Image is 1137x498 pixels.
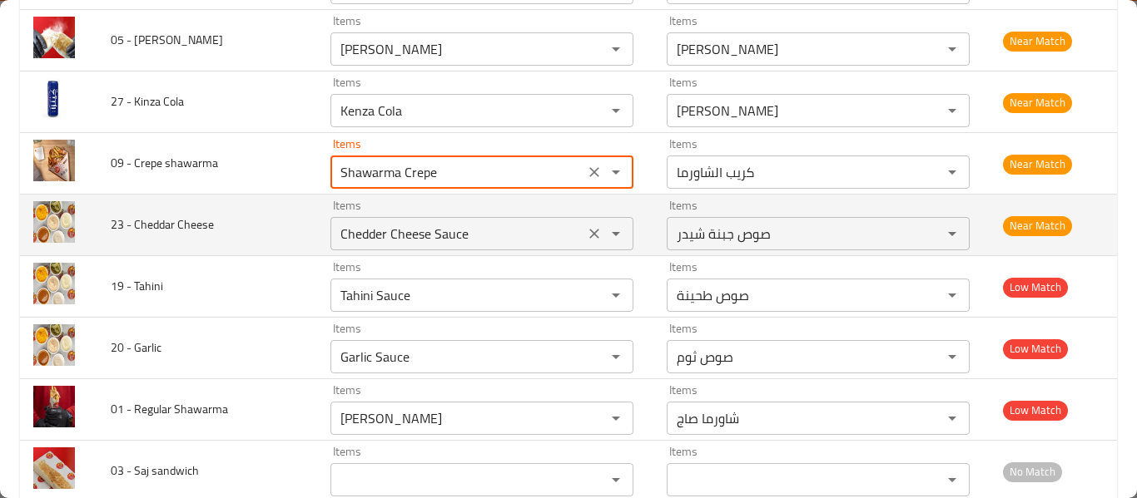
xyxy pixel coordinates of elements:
button: Open [941,99,964,122]
button: Open [604,99,628,122]
span: 01 - Regular Shawarma [111,398,228,420]
button: Open [941,222,964,245]
button: Open [941,345,964,368]
img: 09 - Crepe shawarma [33,140,75,181]
button: Open [941,468,964,491]
img: 27 - Kinza Cola [33,78,75,120]
span: 23 - Cheddar Cheese [111,214,214,235]
button: Open [604,222,628,245]
button: Open [604,468,628,491]
span: 19 - Tahini [111,275,163,297]
button: Clear [583,160,606,184]
img: 20 - Garlic [33,324,75,366]
img: 23 - Cheddar Cheese [33,201,75,243]
span: 03 - Saj sandwich [111,460,199,481]
span: Low Match [1003,401,1068,420]
span: No Match [1003,462,1062,481]
button: Open [941,284,964,307]
img: 01 - Regular Shawarma [33,386,75,427]
span: Near Match [1003,155,1072,174]
button: Open [604,345,628,368]
button: Open [941,160,964,184]
button: Open [604,160,628,184]
span: Low Match [1003,339,1068,358]
span: Near Match [1003,93,1072,112]
button: Open [604,284,628,307]
span: 09 - Crepe shawarma [111,152,218,174]
span: Near Match [1003,216,1072,235]
span: 27 - Kinza Cola [111,91,184,112]
button: Open [604,37,628,61]
span: Low Match [1003,278,1068,297]
button: Clear [583,222,606,245]
span: 20 - Garlic [111,337,161,358]
img: 03 - Saj sandwich [33,447,75,489]
button: Open [941,407,964,430]
button: Open [941,37,964,61]
span: 05 - [PERSON_NAME] [111,29,223,51]
img: 05 - Mizo shawarma┬á [33,17,75,58]
img: 19 - Tahini [33,263,75,304]
button: Open [604,407,628,430]
span: Near Match [1003,32,1072,51]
